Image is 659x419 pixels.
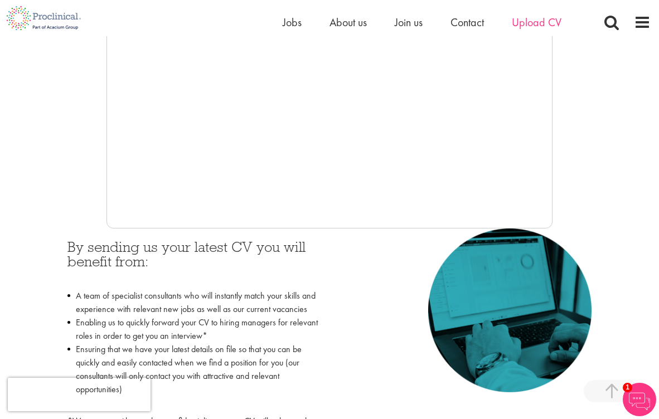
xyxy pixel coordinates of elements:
[329,15,367,30] a: About us
[67,343,321,410] li: Ensuring that we have your latest details on file so that you can be quickly and easily contacted...
[395,15,423,30] a: Join us
[623,383,656,416] img: Chatbot
[67,289,321,316] li: A team of specialist consultants who will instantly match your skills and experience with relevan...
[512,15,561,30] a: Upload CV
[8,378,151,411] iframe: reCAPTCHA
[67,240,321,284] h3: By sending us your latest CV you will benefit from:
[283,15,302,30] a: Jobs
[450,15,484,30] a: Contact
[67,316,321,343] li: Enabling us to quickly forward your CV to hiring managers for relevant roles in order to get you ...
[623,383,632,392] span: 1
